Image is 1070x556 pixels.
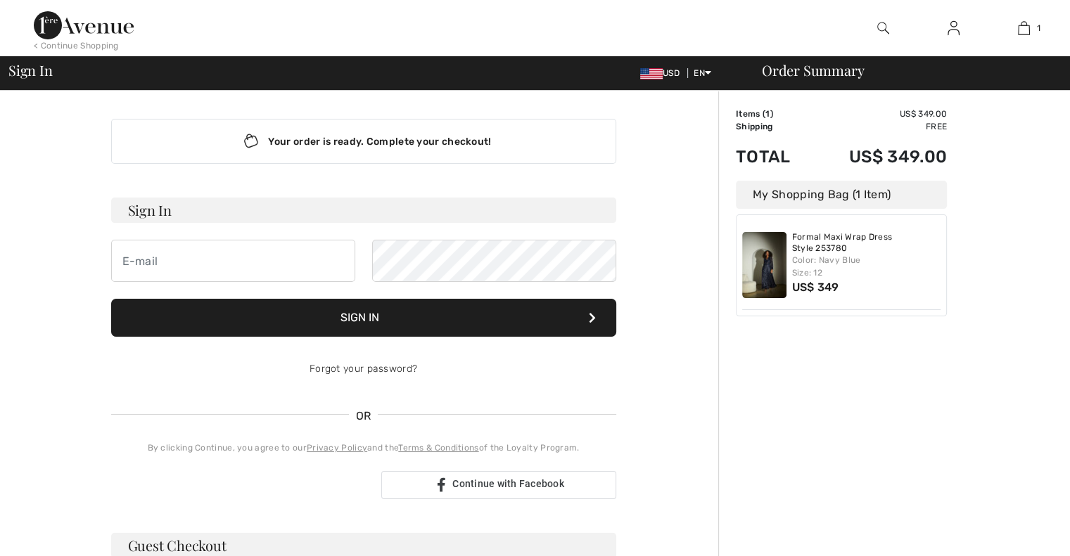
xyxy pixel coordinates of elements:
[111,240,355,282] input: E-mail
[111,119,616,164] div: Your order is ready. Complete your checkout!
[745,63,1062,77] div: Order Summary
[398,443,478,453] a: Terms & Conditions
[34,11,134,39] img: 1ère Avenue
[736,181,947,209] div: My Shopping Bag (1 Item)
[792,254,941,279] div: Color: Navy Blue Size: 12
[877,20,889,37] img: search the website
[32,10,60,22] span: Help
[736,133,811,181] td: Total
[694,68,711,78] span: EN
[8,63,52,77] span: Sign In
[742,232,786,298] img: Formal Maxi Wrap Dress Style 253780
[792,232,941,254] a: Formal Maxi Wrap Dress Style 253780
[349,408,378,425] span: OR
[310,363,417,375] a: Forgot your password?
[989,20,1058,37] a: 1
[1018,20,1030,37] img: My Bag
[936,20,971,37] a: Sign In
[452,478,564,489] span: Continue with Facebook
[736,120,811,133] td: Shipping
[104,470,377,500] iframe: Sign in with Google Button
[811,108,947,120] td: US$ 349.00
[948,20,960,37] img: My Info
[1037,22,1040,34] span: 1
[765,109,770,119] span: 1
[640,68,663,79] img: US Dollar
[34,39,119,52] div: < Continue Shopping
[736,108,811,120] td: Items ( )
[307,443,367,453] a: Privacy Policy
[111,198,616,223] h3: Sign In
[381,471,616,499] a: Continue with Facebook
[640,68,685,78] span: USD
[111,441,616,454] div: By clicking Continue, you agree to our and the of the Loyalty Program.
[792,280,839,294] span: US$ 349
[811,120,947,133] td: Free
[111,299,616,337] button: Sign In
[811,133,947,181] td: US$ 349.00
